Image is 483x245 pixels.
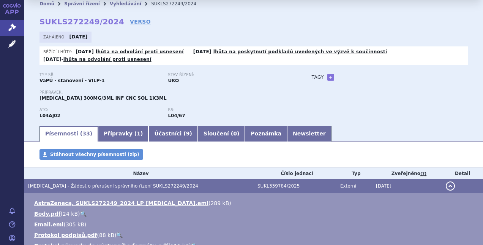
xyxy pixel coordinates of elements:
[336,168,372,179] th: Typ
[39,149,143,160] a: Stáhnout všechny písemnosti (zip)
[137,130,140,137] span: 1
[130,18,151,25] a: VERSO
[420,171,426,177] abbr: (?)
[148,126,197,142] a: Účastníci (9)
[39,95,167,101] span: [MEDICAL_DATA] 300MG/3ML INF CNC SOL 1X3ML
[80,211,87,217] a: 🔍
[39,17,124,26] strong: SUKLS272249/2024
[63,57,152,62] a: lhůta na odvolání proti usnesení
[245,126,287,142] a: Poznámka
[110,1,141,6] a: Vyhledávání
[254,179,336,193] td: SUKL339784/2025
[34,211,61,217] a: Body.pdf
[24,168,254,179] th: Název
[34,231,475,239] li: ( )
[372,179,442,193] td: [DATE]
[116,232,123,238] a: 🔍
[39,90,297,95] p: Přípravek:
[64,1,100,6] a: Správní řízení
[43,57,62,62] strong: [DATE]
[168,113,185,118] strong: ravulizumab
[39,1,54,6] a: Domů
[34,221,63,228] a: Email.eml
[34,200,208,206] a: AstraZeneca, SUKLS272249_2024 LP [MEDICAL_DATA].eml
[39,126,98,142] a: Písemnosti (33)
[34,210,475,218] li: ( )
[43,49,74,55] span: Běžící lhůty:
[96,49,184,54] a: lhůta na odvolání proti usnesení
[340,183,356,189] span: Externí
[213,49,387,54] a: lhůta na poskytnutí podkladů uvedených ve výzvě k součinnosti
[39,78,105,83] strong: VaPÚ - stanovení - VILP-1
[372,168,442,179] th: Zveřejněno
[34,232,97,238] a: Protokol podpisů.pdf
[233,130,237,137] span: 0
[76,49,94,54] strong: [DATE]
[168,78,179,83] strong: UKO
[446,181,455,191] button: detail
[193,49,387,55] p: -
[34,221,475,228] li: ( )
[50,152,139,157] span: Stáhnout všechny písemnosti (zip)
[168,108,289,112] p: RS:
[43,56,152,62] p: -
[82,130,90,137] span: 33
[193,49,212,54] strong: [DATE]
[327,74,334,81] a: +
[39,73,160,77] p: Typ SŘ:
[63,211,78,217] span: 24 kB
[39,113,60,118] strong: RAVULIZUMAB
[287,126,331,142] a: Newsletter
[168,73,289,77] p: Stav řízení:
[198,126,245,142] a: Sloučení (0)
[76,49,184,55] p: -
[28,183,198,189] span: Ultomiris - Žádost o přerušení správního řízení SUKLS272249/2024
[43,34,67,40] span: Zahájeno:
[98,126,148,142] a: Přípravky (1)
[442,168,483,179] th: Detail
[99,232,114,238] span: 88 kB
[34,199,475,207] li: ( )
[39,108,160,112] p: ATC:
[66,221,84,228] span: 305 kB
[186,130,190,137] span: 9
[254,168,336,179] th: Číslo jednací
[312,73,324,82] h3: Tagy
[69,34,88,40] strong: [DATE]
[210,200,229,206] span: 289 kB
